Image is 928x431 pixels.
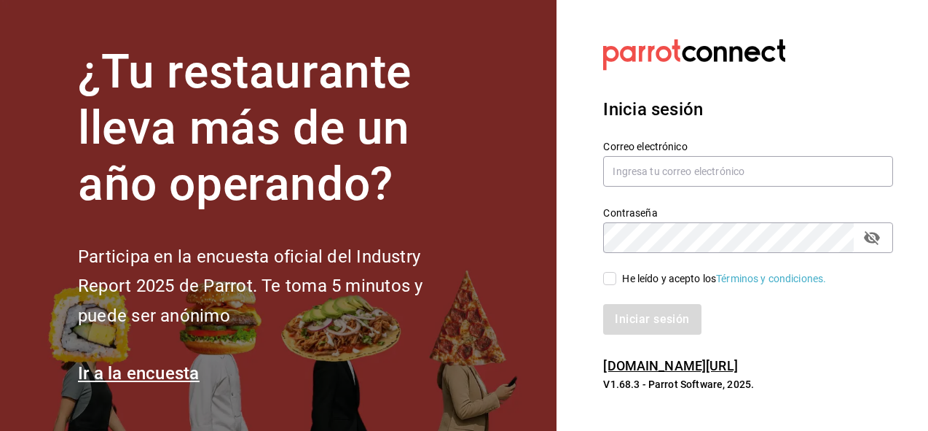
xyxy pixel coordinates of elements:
[603,96,893,123] h3: Inicia sesión
[78,242,471,331] h2: Participa en la encuesta oficial del Industry Report 2025 de Parrot. Te toma 5 minutos y puede se...
[716,273,826,284] a: Términos y condiciones.
[603,358,737,373] a: [DOMAIN_NAME][URL]
[603,377,893,392] p: V1.68.3 - Parrot Software, 2025.
[860,225,884,250] button: passwordField
[622,271,826,287] div: He leído y acepto los
[78,363,200,384] a: Ir a la encuesta
[603,208,893,218] label: Contraseña
[603,156,893,187] input: Ingresa tu correo electrónico
[78,44,471,212] h1: ¿Tu restaurante lleva más de un año operando?
[603,141,893,152] label: Correo electrónico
